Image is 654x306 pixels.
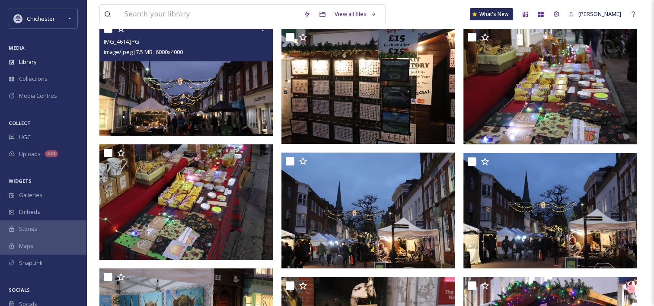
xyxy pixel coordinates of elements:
span: Chichester [27,15,55,22]
span: SOCIALS [9,287,30,293]
img: IMG_4621.JPG [281,29,455,144]
span: Galleries [19,191,42,199]
a: View all files [330,6,381,22]
span: MEDIA [9,45,25,51]
span: WIDGETS [9,178,32,184]
span: IMG_4614.JPG [104,38,139,45]
span: Collections [19,75,48,83]
img: IMG_4619.JPG [99,144,273,260]
span: COLLECT [9,120,31,126]
span: [PERSON_NAME] [578,10,621,18]
img: IMG_4620.JPG [463,29,637,144]
span: SnapLink [19,259,43,267]
img: IMG_4623.JPG [281,153,455,268]
div: 231 [45,150,58,157]
img: IMG_4624.JPG [463,153,637,268]
span: Library [19,58,36,66]
span: Maps [19,242,33,250]
a: [PERSON_NAME] [564,6,625,22]
span: Uploads [19,150,41,158]
input: Search your library [120,5,299,24]
a: What's New [470,8,513,20]
span: Embeds [19,208,40,216]
span: Stories [19,225,38,233]
img: Logo_of_Chichester_District_Council.png [14,14,22,23]
span: Media Centres [19,92,57,100]
span: UGC [19,133,31,141]
img: IMG_4614.JPG [99,20,273,136]
span: image/jpeg | 7.5 MB | 6000 x 4000 [104,48,183,56]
